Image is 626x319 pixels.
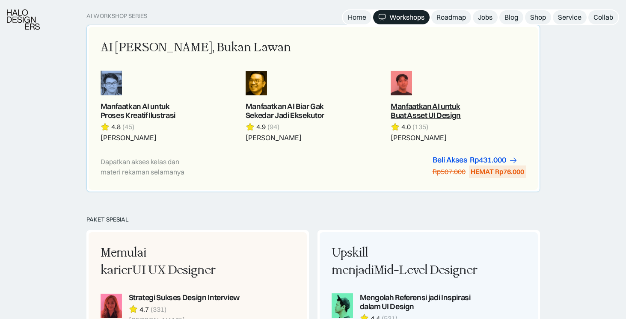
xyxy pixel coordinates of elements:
[139,305,149,314] div: 4.7
[588,10,618,24] a: Collab
[374,263,478,278] span: Mid-Level Designer
[558,13,581,22] div: Service
[132,263,216,278] span: UI UX Designer
[343,10,371,24] a: Home
[593,13,613,22] div: Collab
[470,156,506,165] div: Rp431.000
[151,305,166,314] div: (331)
[473,10,498,24] a: Jobs
[86,216,540,223] div: PAKET SPESIAL
[360,293,479,311] div: Mengolah Referensi jadi Inspirasi dalam UI Design
[433,156,518,165] a: Beli AksesRp431.000
[389,13,424,22] div: Workshops
[530,13,546,22] div: Shop
[431,10,471,24] a: Roadmap
[436,13,466,22] div: Roadmap
[101,244,248,280] div: Memulai karier
[553,10,587,24] a: Service
[101,39,291,57] div: AI [PERSON_NAME], Bukan Lawan
[499,10,523,24] a: Blog
[332,244,479,280] div: Upskill menjadi
[86,12,147,20] div: AI Workshop Series
[478,13,492,22] div: Jobs
[101,157,197,177] div: Dapatkan akses kelas dan materi rekaman selamanya
[373,10,430,24] a: Workshops
[129,293,240,302] div: Strategi Sukses Design Interview
[504,13,518,22] div: Blog
[525,10,551,24] a: Shop
[348,13,366,22] div: Home
[433,167,466,176] div: Rp507.000
[471,167,524,176] div: HEMAT Rp76.000
[433,156,467,165] div: Beli Akses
